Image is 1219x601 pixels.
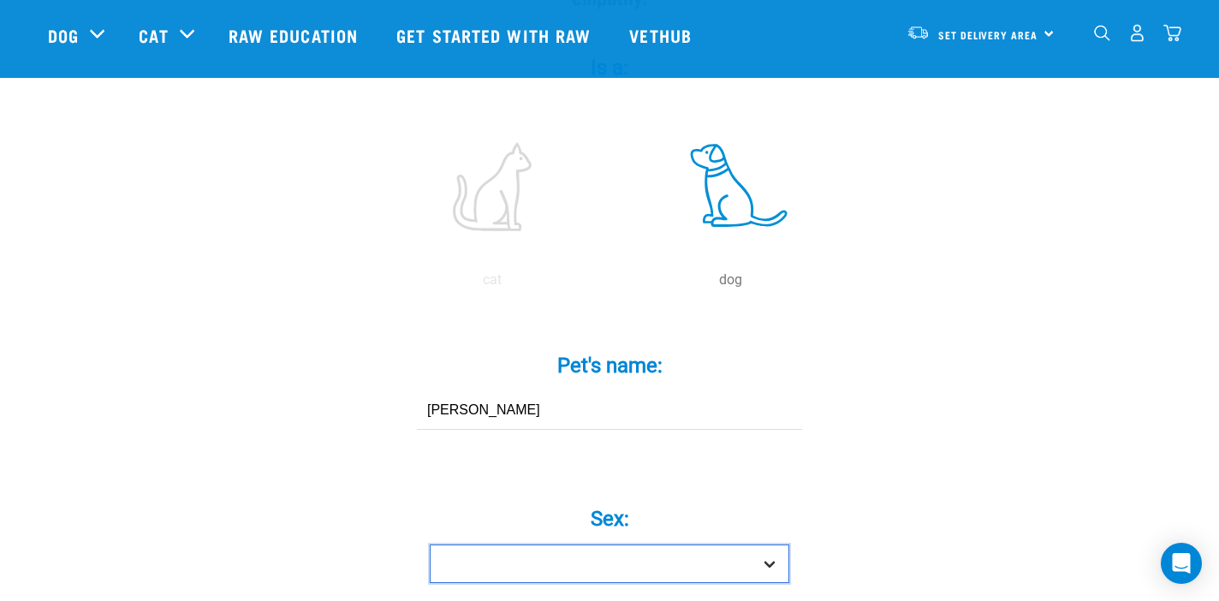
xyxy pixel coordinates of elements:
[211,1,379,69] a: Raw Education
[615,270,846,290] p: dog
[353,350,866,381] label: Pet's name:
[139,22,168,48] a: Cat
[938,32,1038,38] span: Set Delivery Area
[1163,24,1181,42] img: home-icon@2x.png
[353,503,866,534] label: Sex:
[377,270,608,290] p: cat
[907,25,930,40] img: van-moving.png
[1094,25,1110,41] img: home-icon-1@2x.png
[379,1,612,69] a: Get started with Raw
[612,1,713,69] a: Vethub
[1161,543,1202,584] div: Open Intercom Messenger
[48,22,79,48] a: Dog
[1128,24,1146,42] img: user.png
